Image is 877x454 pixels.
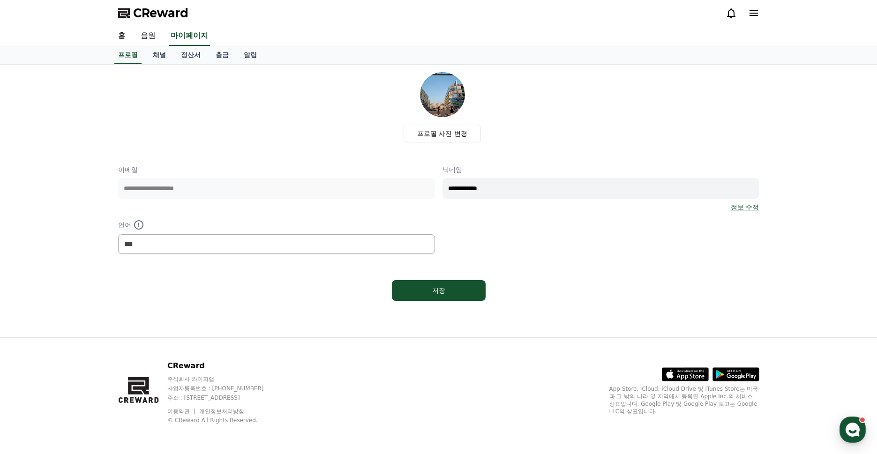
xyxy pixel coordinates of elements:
[121,297,180,320] a: 설정
[173,46,208,64] a: 정산서
[118,6,188,21] a: CReward
[236,46,264,64] a: 알림
[167,375,282,383] p: 주식회사 와이피랩
[411,286,467,295] div: 저장
[167,417,282,424] p: © CReward All Rights Reserved.
[145,46,173,64] a: 채널
[731,202,759,212] a: 정보 수정
[609,385,759,415] p: App Store, iCloud, iCloud Drive 및 iTunes Store는 미국과 그 밖의 나라 및 지역에서 등록된 Apple Inc.의 서비스 상표입니다. Goo...
[111,26,133,46] a: 홈
[420,72,465,117] img: profile_image
[145,311,156,319] span: 설정
[208,46,236,64] a: 출금
[114,46,142,64] a: 프로필
[133,26,163,46] a: 음원
[167,394,282,402] p: 주소 : [STREET_ADDRESS]
[167,408,197,415] a: 이용약관
[86,312,97,319] span: 대화
[118,165,435,174] p: 이메일
[167,385,282,392] p: 사업자등록번호 : [PHONE_NUMBER]
[133,6,188,21] span: CReward
[199,408,244,415] a: 개인정보처리방침
[62,297,121,320] a: 대화
[169,26,210,46] a: 마이페이지
[404,125,481,142] label: 프로필 사진 변경
[118,219,435,231] p: 언어
[30,311,35,319] span: 홈
[167,360,282,372] p: CReward
[3,297,62,320] a: 홈
[442,165,759,174] p: 닉네임
[392,280,486,301] button: 저장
